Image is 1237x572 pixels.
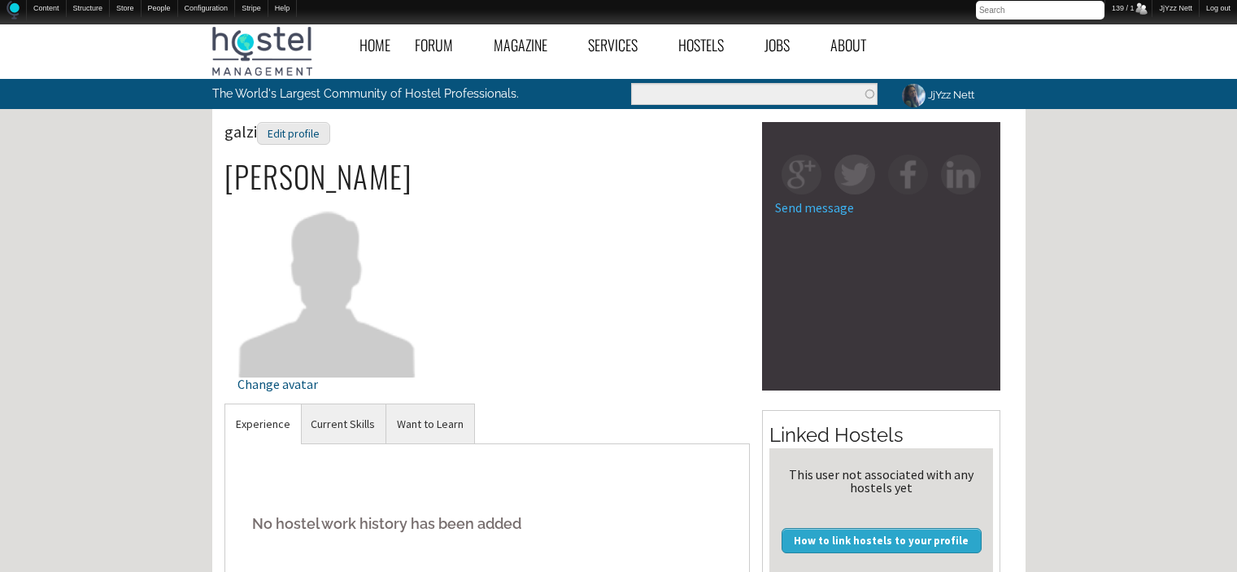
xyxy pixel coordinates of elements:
[752,27,818,63] a: Jobs
[7,1,20,20] img: Home
[481,27,576,63] a: Magazine
[888,155,928,194] img: fb-square.png
[890,79,984,111] a: JjYzz Nett
[225,404,301,444] a: Experience
[386,404,474,444] a: Want to Learn
[224,121,330,142] span: galzi
[403,27,481,63] a: Forum
[237,378,417,391] div: Change avatar
[782,528,982,552] a: How to link hostels to your profile
[834,155,874,194] img: tw-square.png
[782,155,821,194] img: gp-square.png
[237,197,417,377] img: galzi's picture
[631,83,878,105] input: Enter the terms you wish to search for.
[237,277,417,391] a: Change avatar
[941,155,981,194] img: in-square.png
[257,121,330,142] a: Edit profile
[257,122,330,146] div: Edit profile
[776,468,987,494] div: This user not associated with any hostels yet
[769,421,993,449] h2: Linked Hostels
[224,159,751,194] h2: [PERSON_NAME]
[300,404,385,444] a: Current Skills
[666,27,752,63] a: Hostels
[976,1,1104,20] input: Search
[212,79,551,108] p: The World's Largest Community of Hostel Professionals.
[347,27,403,63] a: Home
[212,27,312,76] img: Hostel Management Home
[899,81,928,110] img: JjYzz Nett's picture
[818,27,895,63] a: About
[775,199,854,216] a: Send message
[576,27,666,63] a: Services
[237,499,738,548] h5: No hostel work history has been added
